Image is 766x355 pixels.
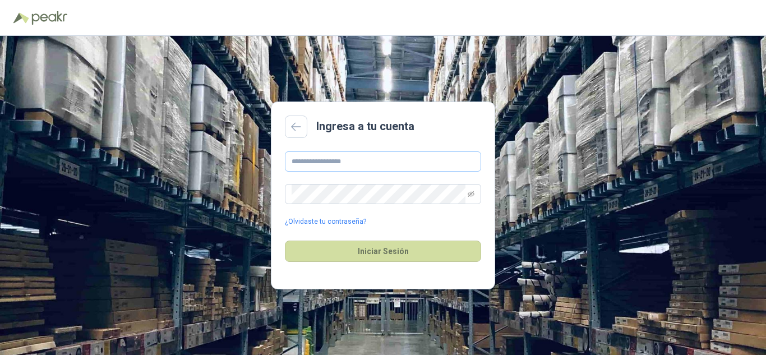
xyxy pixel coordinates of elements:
button: Iniciar Sesión [285,241,481,262]
img: Logo [13,12,29,24]
img: Peakr [31,11,67,25]
h2: Ingresa a tu cuenta [316,118,414,135]
span: eye-invisible [468,191,474,197]
a: ¿Olvidaste tu contraseña? [285,216,366,227]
